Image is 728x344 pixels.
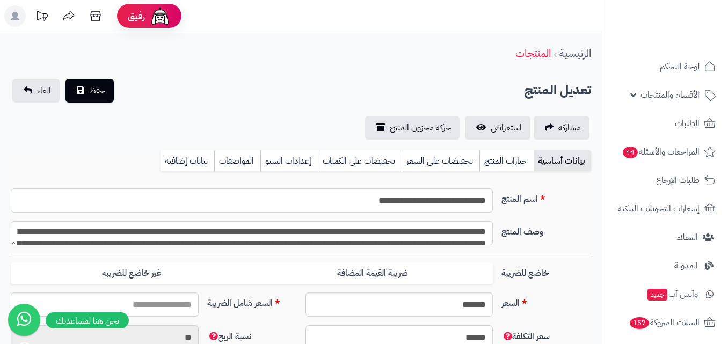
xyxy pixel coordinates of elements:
a: المواصفات [214,150,260,172]
a: إشعارات التحويلات البنكية [609,196,722,222]
span: جديد [647,289,667,301]
a: تحديثات المنصة [28,5,55,30]
a: العملاء [609,224,722,250]
a: المدونة [609,253,722,279]
span: لوحة التحكم [660,59,700,74]
span: الطلبات [675,116,700,131]
span: رفيق [128,10,145,23]
a: خيارات المنتج [479,150,534,172]
a: السلات المتروكة157 [609,310,722,335]
span: 44 [623,147,638,158]
a: المنتجات [515,45,551,61]
span: مشاركه [558,121,581,134]
a: لوحة التحكم [609,54,722,79]
span: الأقسام والمنتجات [640,87,700,103]
button: حفظ [65,79,114,103]
a: حركة مخزون المنتج [365,116,460,140]
a: إعدادات السيو [260,150,318,172]
a: الرئيسية [559,45,591,61]
h2: تعديل المنتج [525,79,591,101]
label: ضريبة القيمة المضافة [252,262,493,284]
a: بيانات أساسية [534,150,591,172]
span: طلبات الإرجاع [656,173,700,188]
a: بيانات إضافية [161,150,214,172]
span: حركة مخزون المنتج [390,121,451,134]
a: تخفيضات على السعر [402,150,479,172]
span: وآتس آب [646,287,698,302]
a: الغاء [12,79,60,103]
span: المراجعات والأسئلة [622,144,700,159]
a: المراجعات والأسئلة44 [609,139,722,165]
label: السعر شامل الضريبة [203,292,301,310]
a: طلبات الإرجاع [609,167,722,193]
label: غير خاضع للضريبه [11,262,252,284]
span: العملاء [677,230,698,245]
a: وآتس آبجديد [609,281,722,307]
a: استعراض [465,116,530,140]
span: لن يظهر للعميل النهائي ويستخدم في تقارير الأرباح [207,330,251,343]
img: ai-face.png [149,5,171,27]
label: السعر [497,292,595,310]
span: المدونة [674,258,698,273]
span: 157 [630,317,649,329]
span: الغاء [37,84,51,97]
a: مشاركه [534,116,589,140]
span: إشعارات التحويلات البنكية [618,201,700,216]
span: السلات المتروكة [629,315,700,330]
span: لن يظهر للعميل النهائي ويستخدم في تقارير الأرباح [501,330,550,343]
label: خاضع للضريبة [497,262,595,280]
span: حفظ [89,84,105,97]
span: استعراض [491,121,522,134]
a: تخفيضات على الكميات [318,150,402,172]
a: الطلبات [609,111,722,136]
label: وصف المنتج [497,221,595,238]
label: اسم المنتج [497,188,595,206]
